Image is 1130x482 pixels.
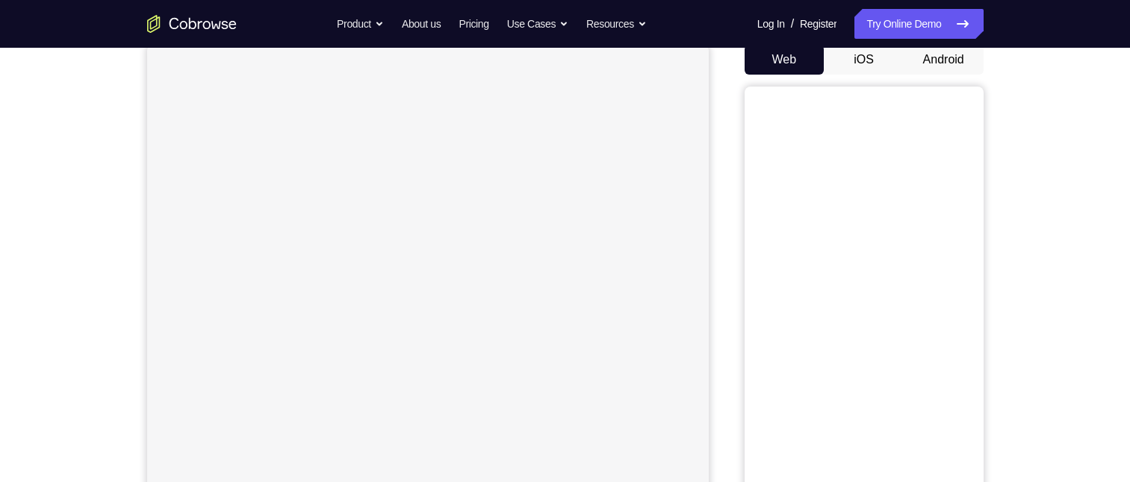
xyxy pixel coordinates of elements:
[402,9,441,39] a: About us
[904,45,984,75] button: Android
[854,9,983,39] a: Try Online Demo
[337,9,384,39] button: Product
[459,9,488,39] a: Pricing
[757,9,785,39] a: Log In
[791,15,794,33] span: /
[800,9,836,39] a: Register
[507,9,568,39] button: Use Cases
[824,45,904,75] button: iOS
[147,15,237,33] a: Go to the home page
[586,9,647,39] button: Resources
[745,45,825,75] button: Web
